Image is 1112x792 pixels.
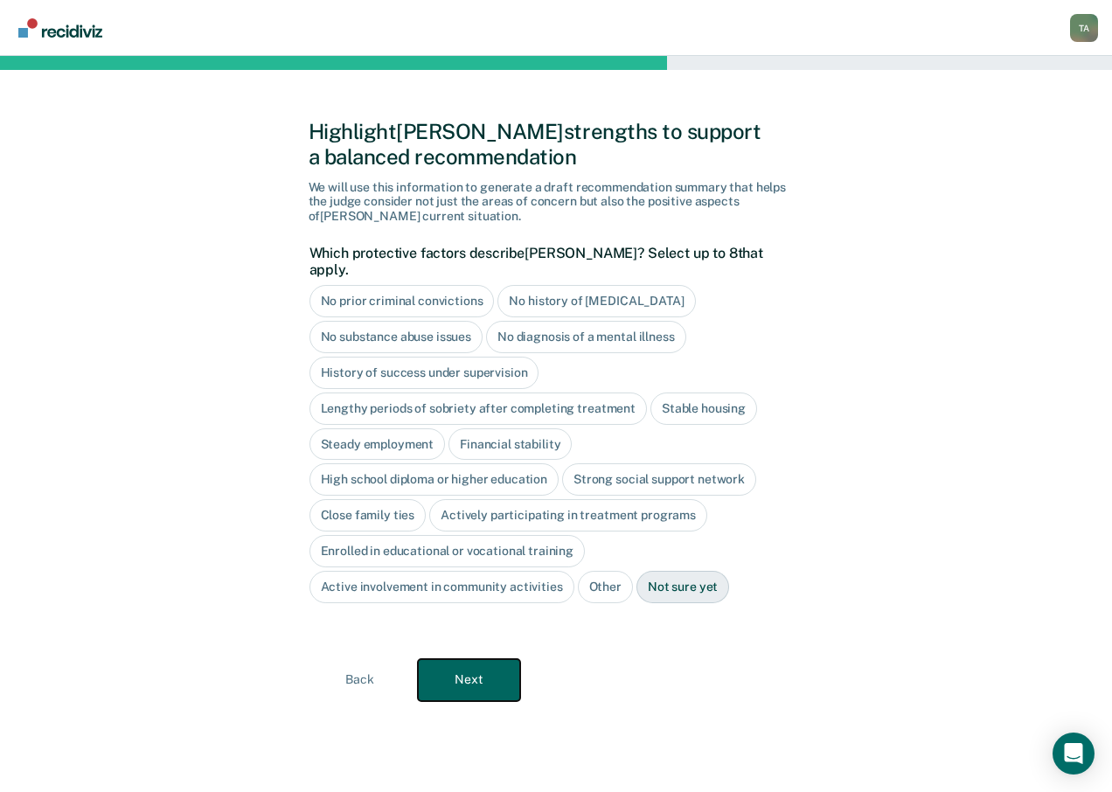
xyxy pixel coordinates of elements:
div: No diagnosis of a mental illness [486,321,686,353]
div: Active involvement in community activities [309,571,574,603]
div: Financial stability [448,428,572,461]
div: Other [578,571,633,603]
div: History of success under supervision [309,357,539,389]
div: Open Intercom Messenger [1053,733,1095,775]
div: High school diploma or higher education [309,463,559,496]
button: Profile dropdown button [1070,14,1098,42]
div: Highlight [PERSON_NAME] strengths to support a balanced recommendation [309,119,804,170]
div: No history of [MEDICAL_DATA] [497,285,695,317]
button: Next [418,659,520,701]
img: Recidiviz [18,18,102,38]
div: Stable housing [650,393,757,425]
div: No substance abuse issues [309,321,483,353]
div: T A [1070,14,1098,42]
div: Actively participating in treatment programs [429,499,707,531]
div: Close family ties [309,499,427,531]
div: Strong social support network [562,463,756,496]
div: Lengthy periods of sobriety after completing treatment [309,393,647,425]
div: Enrolled in educational or vocational training [309,535,586,567]
div: No prior criminal convictions [309,285,495,317]
label: Which protective factors describe [PERSON_NAME] ? Select up to 8 that apply. [309,245,795,278]
div: Steady employment [309,428,446,461]
div: We will use this information to generate a draft recommendation summary that helps the judge cons... [309,180,804,224]
div: Not sure yet [636,571,729,603]
button: Back [309,659,411,701]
